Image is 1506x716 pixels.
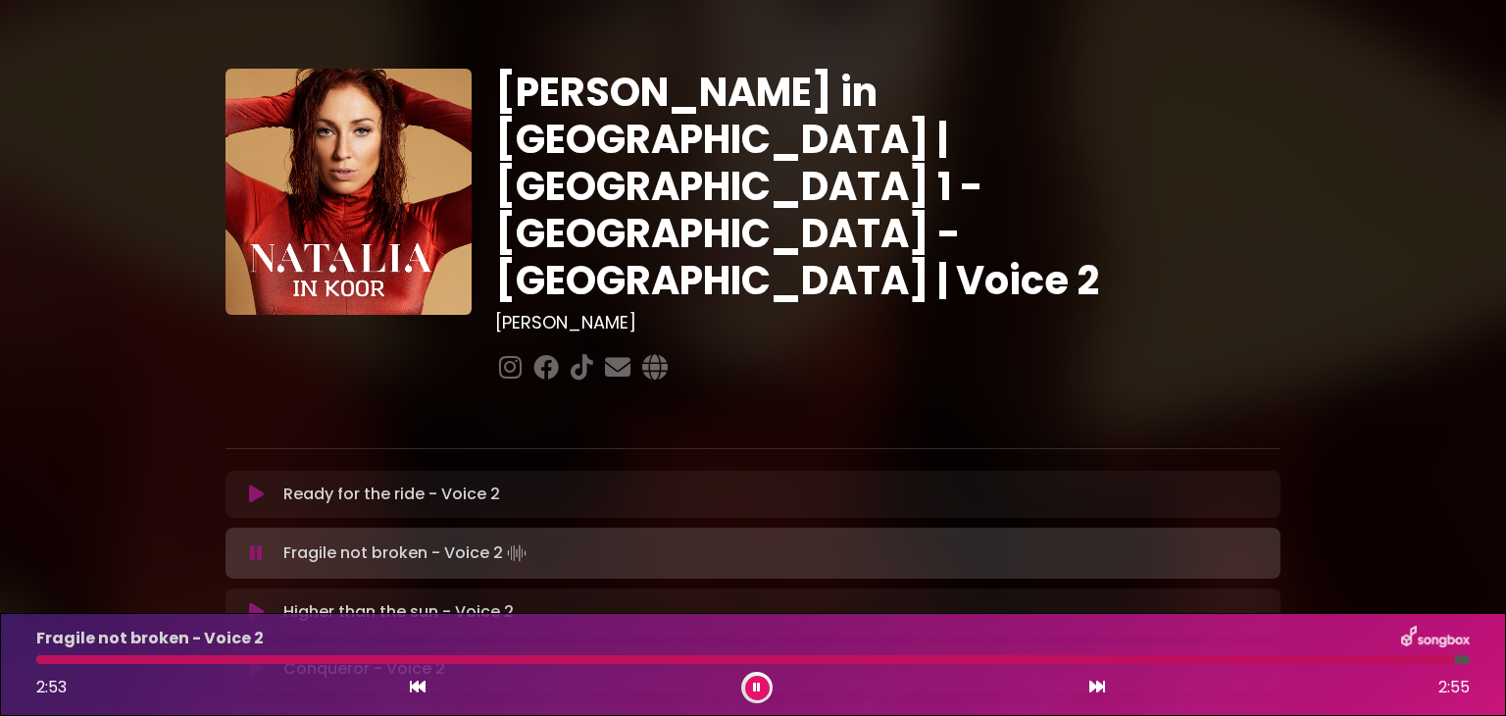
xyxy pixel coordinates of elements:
[36,627,264,650] p: Fragile not broken - Voice 2
[226,69,472,315] img: YTVS25JmS9CLUqXqkEhs
[503,539,530,567] img: waveform4.gif
[283,600,514,624] p: Higher than the sun - Voice 2
[1401,626,1470,651] img: songbox-logo-white.png
[495,312,1280,333] h3: [PERSON_NAME]
[283,539,530,567] p: Fragile not broken - Voice 2
[36,676,67,698] span: 2:53
[495,69,1280,304] h1: [PERSON_NAME] in [GEOGRAPHIC_DATA] | [GEOGRAPHIC_DATA] 1 - [GEOGRAPHIC_DATA] - [GEOGRAPHIC_DATA] ...
[1438,676,1470,699] span: 2:55
[283,483,500,506] p: Ready for the ride - Voice 2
